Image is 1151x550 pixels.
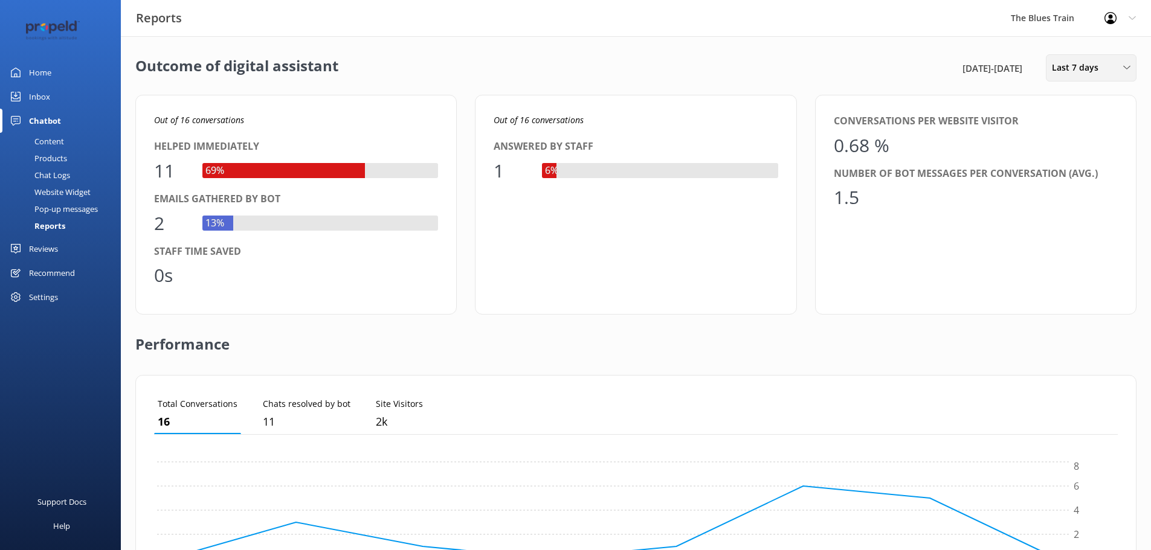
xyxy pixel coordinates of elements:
div: Helped immediately [154,139,438,155]
i: Out of 16 conversations [494,114,584,126]
span: Last 7 days [1052,61,1106,74]
p: Chats resolved by bot [263,397,350,411]
div: Number of bot messages per conversation (avg.) [834,166,1118,182]
i: Out of 16 conversations [154,114,244,126]
div: 6% [542,163,561,179]
h2: Outcome of digital assistant [135,54,338,82]
a: Products [7,150,121,167]
div: Products [7,150,67,167]
div: 2 [154,209,190,238]
p: Total Conversations [158,397,237,411]
div: Content [7,133,64,150]
div: Support Docs [37,490,86,514]
h3: Reports [136,8,182,28]
a: Reports [7,217,121,234]
div: Settings [29,285,58,309]
p: 2,344 [376,413,423,430]
div: Emails gathered by bot [154,191,438,207]
span: [DATE] - [DATE] [962,61,1022,75]
a: Chat Logs [7,167,121,184]
p: 11 [263,413,350,430]
div: Recommend [29,261,75,285]
div: Reviews [29,237,58,261]
div: Website Widget [7,184,91,200]
p: Site Visitors [376,397,423,411]
tspan: 2 [1074,528,1079,541]
div: Answered by staff [494,139,778,155]
a: Pop-up messages [7,200,121,217]
div: Staff time saved [154,244,438,260]
div: Chat Logs [7,167,70,184]
div: Conversations per website visitor [834,114,1118,129]
div: 0.68 % [834,131,889,160]
div: Reports [7,217,65,234]
img: 12-1677471078.png [18,21,88,40]
div: 1 [494,156,530,185]
a: Website Widget [7,184,121,200]
div: Inbox [29,85,50,109]
div: 11 [154,156,190,185]
div: Chatbot [29,109,61,133]
div: Home [29,60,51,85]
tspan: 6 [1074,479,1079,493]
div: Pop-up messages [7,200,98,217]
p: 16 [158,413,237,430]
div: Help [53,514,70,538]
div: 1.5 [834,183,870,212]
h2: Performance [135,315,230,363]
div: 69% [202,163,227,179]
div: 0s [154,261,190,290]
a: Content [7,133,121,150]
tspan: 8 [1074,460,1079,473]
tspan: 4 [1074,504,1079,517]
div: 13% [202,216,227,231]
